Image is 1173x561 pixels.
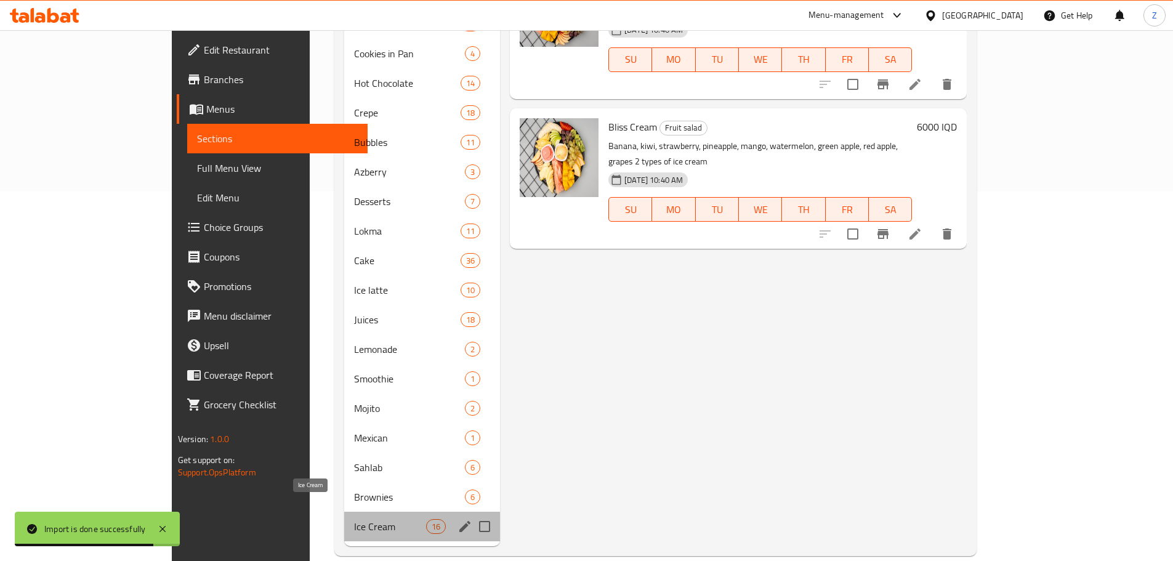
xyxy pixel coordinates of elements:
[659,121,707,135] div: Fruit salad
[344,305,500,334] div: Juices18
[456,517,474,536] button: edit
[354,460,465,475] span: Sahlab
[608,197,652,222] button: SU
[354,105,460,120] span: Crepe
[354,253,460,268] span: Cake
[466,196,480,208] span: 7
[660,121,707,135] span: Fruit salad
[826,197,869,222] button: FR
[932,219,962,249] button: delete
[787,50,820,68] span: TH
[344,334,500,364] div: Lemonade2
[466,48,480,60] span: 4
[608,118,657,136] span: Bliss Cream
[354,371,465,386] span: Smoothie
[461,285,480,296] span: 10
[461,255,480,267] span: 36
[344,157,500,187] div: Azberry3
[461,105,480,120] div: items
[344,364,500,394] div: Smoothie1
[344,423,500,453] div: Mexican1
[177,212,368,242] a: Choice Groups
[840,71,866,97] span: Select to update
[204,220,358,235] span: Choice Groups
[177,360,368,390] a: Coverage Report
[744,50,777,68] span: WE
[466,373,480,385] span: 1
[461,253,480,268] div: items
[177,35,368,65] a: Edit Restaurant
[465,371,480,386] div: items
[657,50,690,68] span: MO
[739,197,782,222] button: WE
[782,197,825,222] button: TH
[197,161,358,176] span: Full Menu View
[652,197,695,222] button: MO
[354,490,465,504] div: Brownies
[465,430,480,445] div: items
[177,94,368,124] a: Menus
[942,9,1023,22] div: [GEOGRAPHIC_DATA]
[840,221,866,247] span: Select to update
[206,102,358,116] span: Menus
[466,491,480,503] span: 6
[354,401,465,416] span: Mojito
[354,164,465,179] span: Azberry
[461,135,480,150] div: items
[204,338,358,353] span: Upsell
[908,227,922,241] a: Edit menu item
[466,403,480,414] span: 2
[344,512,500,541] div: Ice Cream16edit
[619,174,688,186] span: [DATE] 10:40 AM
[868,70,898,99] button: Branch-specific-item
[178,452,235,468] span: Get support on:
[354,312,460,327] span: Juices
[917,118,957,135] h6: 6000 IQD
[204,368,358,382] span: Coverage Report
[465,46,480,61] div: items
[461,78,480,89] span: 14
[466,432,480,444] span: 1
[696,197,739,222] button: TU
[197,190,358,205] span: Edit Menu
[831,201,864,219] span: FR
[461,225,480,237] span: 11
[908,77,922,92] a: Edit menu item
[44,522,145,536] div: Import is done successfully
[427,521,445,533] span: 16
[608,47,652,72] button: SU
[204,309,358,323] span: Menu disclaimer
[204,72,358,87] span: Branches
[354,224,460,238] span: Lokma
[354,283,460,297] span: Ice latte
[466,344,480,355] span: 2
[932,70,962,99] button: delete
[461,314,480,326] span: 18
[696,47,739,72] button: TU
[1152,9,1157,22] span: Z
[614,201,647,219] span: SU
[461,224,480,238] div: items
[465,164,480,179] div: items
[808,8,884,23] div: Menu-management
[354,76,460,91] span: Hot Chocolate
[344,98,500,127] div: Crepe18
[701,50,734,68] span: TU
[354,430,465,445] div: Mexican
[461,137,480,148] span: 11
[465,194,480,209] div: items
[466,462,480,474] span: 6
[187,124,368,153] a: Sections
[354,342,465,357] div: Lemonade
[868,219,898,249] button: Branch-specific-item
[204,249,358,264] span: Coupons
[461,283,480,297] div: items
[465,401,480,416] div: items
[354,135,460,150] span: Bubbles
